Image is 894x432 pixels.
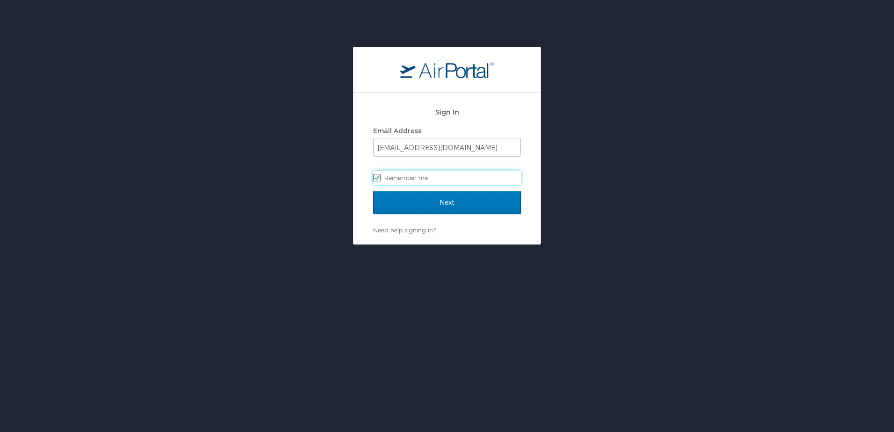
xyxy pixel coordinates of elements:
label: Email Address [373,127,421,135]
label: Remember me [373,171,521,185]
img: logo [400,61,494,78]
input: Next [373,191,521,214]
a: Need help signing in? [373,226,436,234]
h2: Sign In [373,107,521,117]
